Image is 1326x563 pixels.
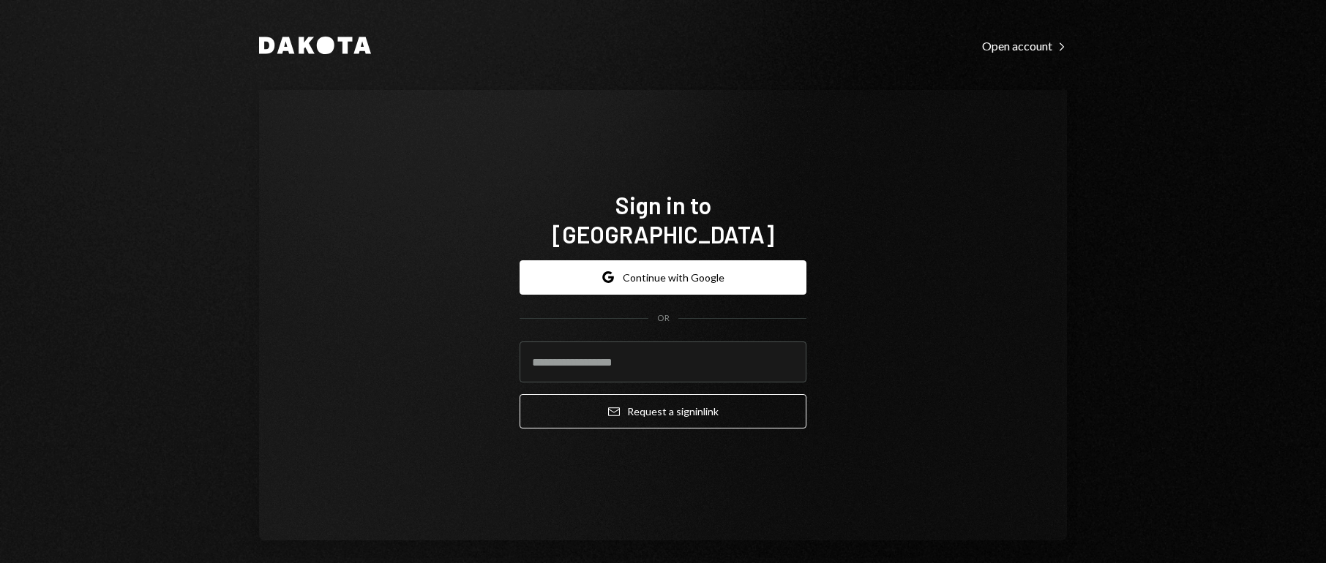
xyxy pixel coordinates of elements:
[982,37,1067,53] a: Open account
[520,260,806,295] button: Continue with Google
[520,190,806,249] h1: Sign in to [GEOGRAPHIC_DATA]
[520,394,806,428] button: Request a signinlink
[657,312,670,325] div: OR
[982,39,1067,53] div: Open account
